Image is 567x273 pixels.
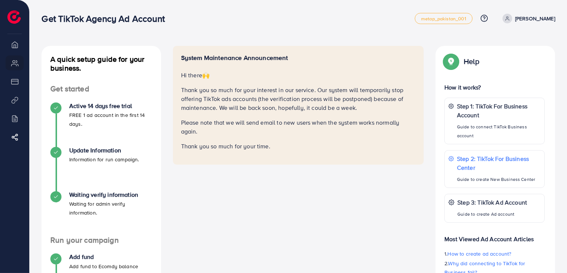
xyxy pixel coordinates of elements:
h4: Update Information [69,147,139,154]
span: 🙌 [202,71,210,79]
p: Please note that we will send email to new users when the system works normally again. [181,118,416,136]
a: metap_pakistan_001 [415,13,473,24]
p: Add fund to Ecomdy balance [69,262,138,271]
p: Guide to connect TikTok Business account [457,122,541,140]
p: Step 2: TikTok For Business Center [457,154,541,172]
p: [PERSON_NAME] [515,14,555,23]
p: FREE 1 ad account in the first 14 days. [69,111,152,128]
p: Step 3: TikTok Ad Account [457,198,527,207]
li: Waiting verify information [41,191,161,236]
h4: Get started [41,84,161,94]
img: Popup guide [444,55,458,68]
p: Waiting for admin verify information. [69,199,152,217]
p: Guide to create Ad account [457,210,527,219]
h5: System Maintenance Announcement [181,54,416,62]
img: logo [7,10,21,24]
a: [PERSON_NAME] [500,14,555,23]
p: Help [464,57,479,66]
p: Information for run campaign. [69,155,139,164]
p: Guide to create New Business Center [457,175,541,184]
h4: A quick setup guide for your business. [41,55,161,73]
h3: Get TikTok Agency Ad Account [41,13,170,24]
h4: Run your campaign [41,236,161,245]
p: How it works? [444,83,545,92]
p: Hi there [181,71,416,80]
p: Most Viewed Ad Account Articles [444,229,545,243]
li: Update Information [41,147,161,191]
p: Step 1: TikTok For Business Account [457,102,541,119]
span: metap_pakistan_001 [421,16,466,21]
p: Thank you so much for your time. [181,142,416,151]
span: How to create ad account? [448,250,511,257]
h4: Waiting verify information [69,191,152,198]
p: 1. [444,249,545,258]
h4: Active 14 days free trial [69,102,152,109]
li: Active 14 days free trial [41,102,161,147]
p: Thank you so much for your interest in our service. Our system will temporarily stop offering Tik... [181,85,416,112]
h4: Add fund [69,253,138,260]
iframe: Chat [536,240,561,267]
